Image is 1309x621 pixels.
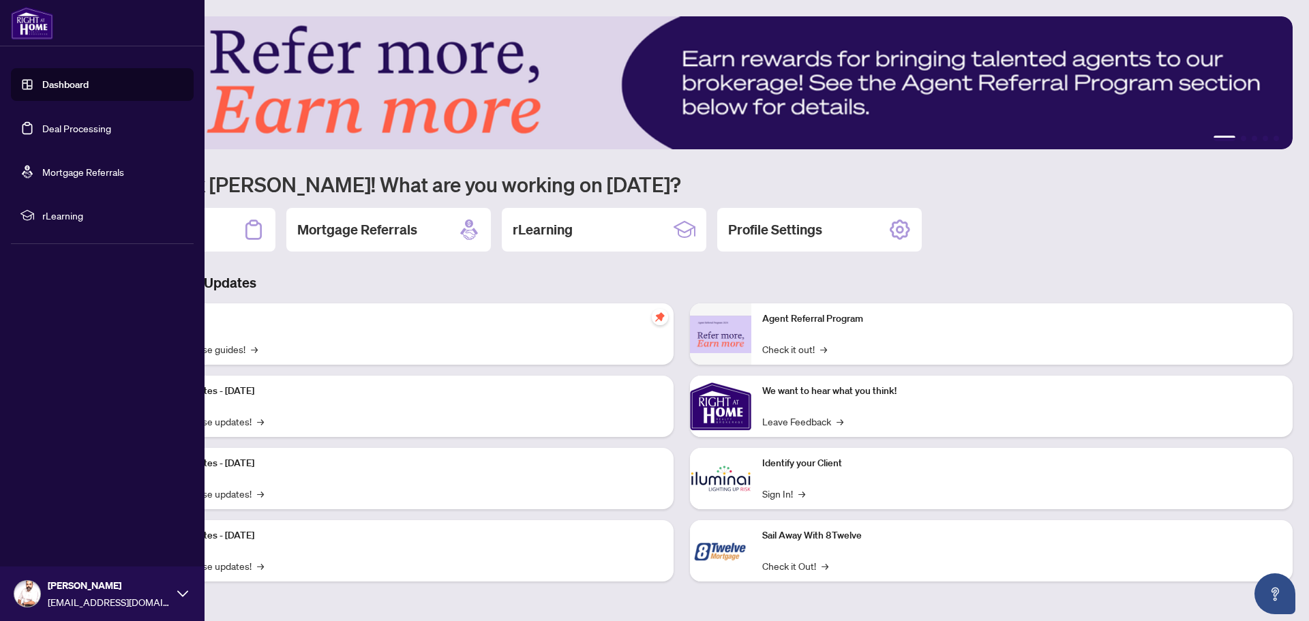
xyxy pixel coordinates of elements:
p: Sail Away With 8Twelve [762,528,1282,543]
button: 4 [1263,136,1268,141]
p: Self-Help [143,312,663,327]
span: → [820,342,827,357]
a: Deal Processing [42,122,111,134]
span: → [257,486,264,501]
h1: Welcome back [PERSON_NAME]! What are you working on [DATE]? [71,171,1293,197]
img: Slide 0 [71,16,1293,149]
p: We want to hear what you think! [762,384,1282,399]
span: → [837,414,843,429]
span: rLearning [42,208,184,223]
a: Leave Feedback→ [762,414,843,429]
h2: Profile Settings [728,220,822,239]
span: → [257,414,264,429]
a: Dashboard [42,78,89,91]
img: Profile Icon [14,581,40,607]
span: [EMAIL_ADDRESS][DOMAIN_NAME] [48,594,170,609]
h2: rLearning [513,220,573,239]
span: → [251,342,258,357]
span: → [822,558,828,573]
span: [PERSON_NAME] [48,578,170,593]
p: Platform Updates - [DATE] [143,528,663,543]
a: Check it out!→ [762,342,827,357]
a: Check it Out!→ [762,558,828,573]
img: Identify your Client [690,448,751,509]
a: Mortgage Referrals [42,166,124,178]
span: → [798,486,805,501]
h3: Brokerage & Industry Updates [71,273,1293,292]
img: Sail Away With 8Twelve [690,520,751,581]
img: We want to hear what you think! [690,376,751,437]
p: Platform Updates - [DATE] [143,456,663,471]
h2: Mortgage Referrals [297,220,417,239]
button: 3 [1252,136,1257,141]
a: Sign In!→ [762,486,805,501]
button: 1 [1214,136,1235,141]
button: 5 [1274,136,1279,141]
img: logo [11,7,53,40]
span: → [257,558,264,573]
button: 2 [1241,136,1246,141]
p: Platform Updates - [DATE] [143,384,663,399]
p: Identify your Client [762,456,1282,471]
p: Agent Referral Program [762,312,1282,327]
span: pushpin [652,309,668,325]
img: Agent Referral Program [690,316,751,353]
button: Open asap [1254,573,1295,614]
